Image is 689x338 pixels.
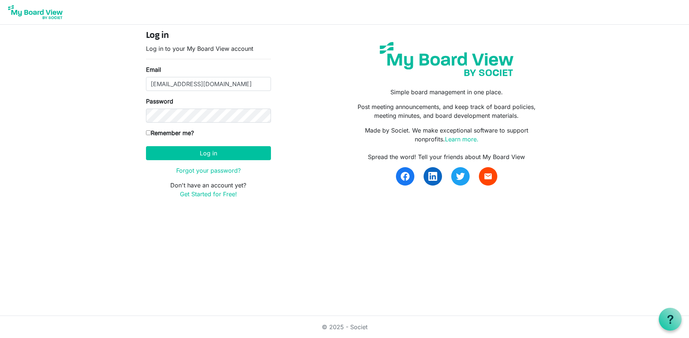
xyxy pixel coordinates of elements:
a: Forgot your password? [176,167,241,174]
a: Learn more. [445,135,479,143]
p: Simple board management in one place. [350,88,543,96]
img: facebook.svg [401,172,410,181]
label: Email [146,65,161,74]
a: Get Started for Free! [180,190,237,198]
button: Log in [146,146,271,160]
img: twitter.svg [456,172,465,181]
label: Password [146,97,173,106]
label: Remember me? [146,128,194,137]
p: Log in to your My Board View account [146,44,271,53]
span: email [484,172,493,181]
input: Remember me? [146,130,151,135]
a: email [479,167,497,186]
p: Don't have an account yet? [146,181,271,198]
h4: Log in [146,31,271,41]
img: linkedin.svg [428,172,437,181]
div: Spread the word! Tell your friends about My Board View [350,152,543,161]
p: Post meeting announcements, and keep track of board policies, meeting minutes, and board developm... [350,102,543,120]
img: my-board-view-societ.svg [374,36,519,82]
p: Made by Societ. We make exceptional software to support nonprofits. [350,126,543,144]
img: My Board View Logo [6,3,65,21]
a: © 2025 - Societ [322,323,368,331]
